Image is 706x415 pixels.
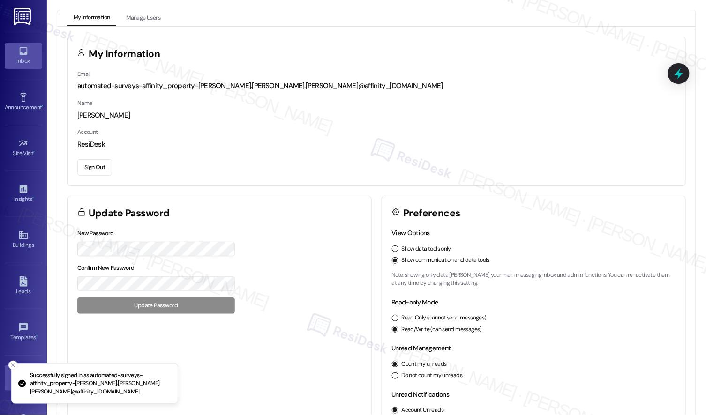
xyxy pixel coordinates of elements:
[42,103,43,109] span: •
[392,298,438,306] label: Read-only Mode
[77,81,676,91] div: automated-surveys-affinity_property-[PERSON_NAME].[PERSON_NAME].[PERSON_NAME]@affinity_[DOMAIN_NAME]
[5,135,42,161] a: Site Visit •
[392,229,430,237] label: View Options
[77,159,112,176] button: Sign Out
[402,314,487,322] label: Read Only (cannot send messages)
[89,208,170,218] h3: Update Password
[5,365,42,391] a: Account
[5,319,42,345] a: Templates •
[77,70,90,78] label: Email
[120,10,167,26] button: Manage Users
[77,128,98,136] label: Account
[392,271,676,288] p: Note: showing only data [PERSON_NAME] your main messaging inbox and admin functions. You can re-a...
[392,390,450,399] label: Unread Notifications
[5,227,42,252] a: Buildings
[5,274,42,299] a: Leads
[8,361,18,370] button: Close toast
[403,208,460,218] h3: Preferences
[5,181,42,207] a: Insights •
[34,148,35,155] span: •
[402,360,447,369] label: Count my unreads
[392,344,451,352] label: Unread Management
[77,264,135,272] label: Confirm New Password
[402,245,451,253] label: Show data tools only
[14,8,33,25] img: ResiDesk Logo
[402,256,490,265] label: Show communication and data tools
[77,99,92,107] label: Name
[77,111,676,120] div: [PERSON_NAME]
[67,10,116,26] button: My Information
[402,371,463,380] label: Do not count my unreads
[30,371,170,396] p: Successfully signed in as automated-surveys-affinity_property-[PERSON_NAME].[PERSON_NAME].[PERSON...
[77,230,114,237] label: New Password
[402,406,444,415] label: Account Unreads
[402,326,482,334] label: Read/Write (can send messages)
[36,333,38,339] span: •
[5,43,42,68] a: Inbox
[32,194,34,201] span: •
[77,140,676,149] div: ResiDesk
[89,49,160,59] h3: My Information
